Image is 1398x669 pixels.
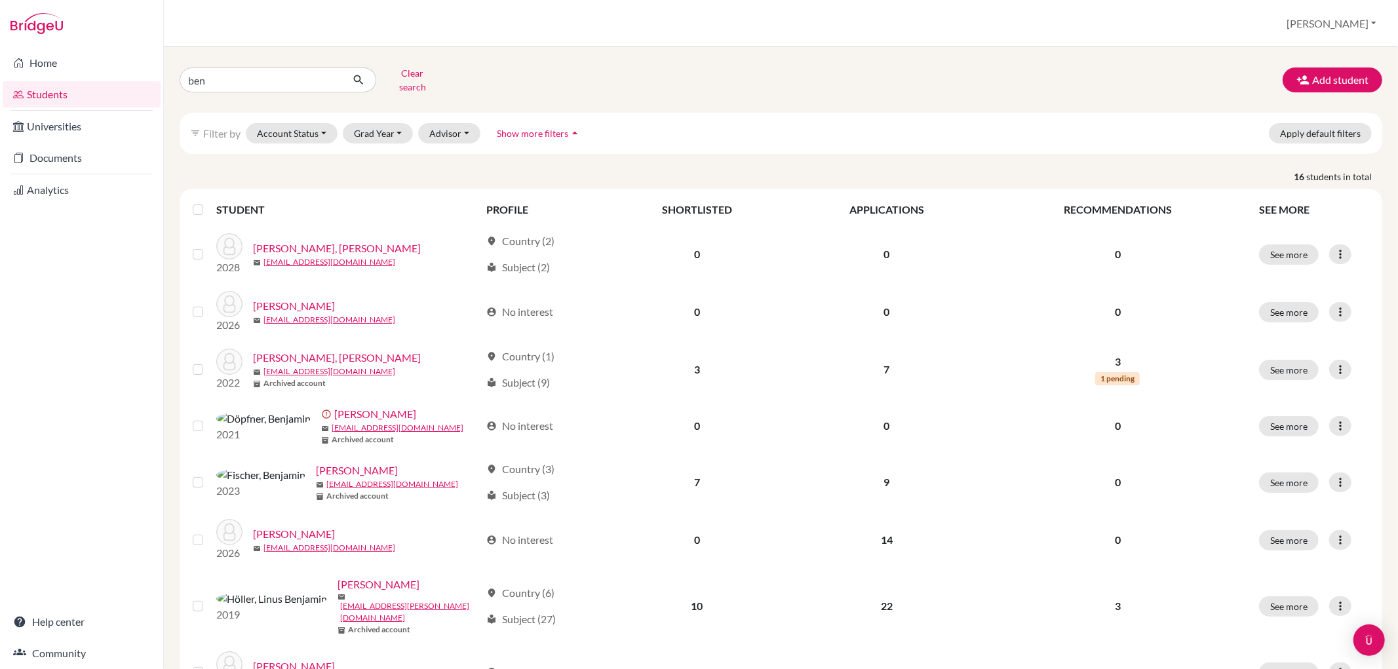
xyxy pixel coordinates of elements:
[253,259,261,267] span: mail
[216,233,243,259] img: Ben Anat, Shira
[180,67,342,92] input: Find student by name...
[486,611,556,627] div: Subject (27)
[216,194,478,225] th: STUDENT
[486,123,592,143] button: Show more filtersarrow_drop_up
[1259,596,1319,617] button: See more
[216,411,311,427] img: Döpfner, Benjamin
[253,298,335,314] a: [PERSON_NAME]
[332,422,463,434] a: [EMAIL_ADDRESS][DOMAIN_NAME]
[216,291,243,317] img: Bender, Paul
[326,478,458,490] a: [EMAIL_ADDRESS][DOMAIN_NAME]
[604,569,789,643] td: 10
[376,63,449,97] button: Clear search
[486,375,550,391] div: Subject (9)
[10,13,63,34] img: Bridge-U
[263,366,395,377] a: [EMAIL_ADDRESS][DOMAIN_NAME]
[216,607,327,622] p: 2019
[253,526,335,542] a: [PERSON_NAME]
[334,406,416,422] a: [PERSON_NAME]
[478,194,604,225] th: PROFILE
[486,262,497,273] span: local_library
[568,126,581,140] i: arrow_drop_up
[253,316,261,324] span: mail
[3,50,161,76] a: Home
[789,341,984,398] td: 7
[263,256,395,268] a: [EMAIL_ADDRESS][DOMAIN_NAME]
[486,614,497,624] span: local_library
[604,225,789,283] td: 0
[246,123,338,143] button: Account Status
[789,194,984,225] th: APPLICATIONS
[1259,360,1319,380] button: See more
[216,375,243,391] p: 2022
[332,434,394,446] b: Archived account
[486,585,554,601] div: Country (6)
[3,81,161,107] a: Students
[216,259,243,275] p: 2028
[486,259,550,275] div: Subject (2)
[992,474,1243,490] p: 0
[984,194,1251,225] th: RECOMMENDATIONS
[486,304,553,320] div: No interest
[604,194,789,225] th: SHORTLISTED
[338,593,345,601] span: mail
[992,418,1243,434] p: 0
[263,377,326,389] b: Archived account
[604,398,789,453] td: 0
[789,398,984,453] td: 0
[992,598,1243,614] p: 3
[486,349,554,364] div: Country (1)
[338,626,345,634] span: inventory_2
[216,591,327,607] img: Höller, Linus Benjamin
[789,453,984,511] td: 9
[253,545,261,552] span: mail
[216,317,243,333] p: 2026
[326,490,389,502] b: Archived account
[1269,123,1372,143] button: Apply default filters
[789,225,984,283] td: 0
[486,418,553,434] div: No interest
[316,463,398,478] a: [PERSON_NAME]
[486,532,553,548] div: No interest
[216,545,243,561] p: 2026
[3,177,161,203] a: Analytics
[3,113,161,140] a: Universities
[316,493,324,501] span: inventory_2
[418,123,480,143] button: Advisor
[486,377,497,388] span: local_library
[604,511,789,569] td: 0
[3,609,161,635] a: Help center
[486,487,550,503] div: Subject (3)
[216,349,243,375] img: Benjamin, Richter
[604,283,789,341] td: 0
[348,624,410,636] b: Archived account
[992,304,1243,320] p: 0
[604,341,789,398] td: 3
[1294,170,1306,183] strong: 16
[486,490,497,501] span: local_library
[992,532,1243,548] p: 0
[203,127,241,140] span: Filter by
[253,240,421,256] a: [PERSON_NAME], [PERSON_NAME]
[992,246,1243,262] p: 0
[216,427,311,442] p: 2021
[343,123,414,143] button: Grad Year
[321,409,334,419] span: error_outline
[1259,244,1319,265] button: See more
[789,569,984,643] td: 22
[263,542,395,554] a: [EMAIL_ADDRESS][DOMAIN_NAME]
[216,519,243,545] img: Fregeau, Ben
[321,425,329,432] span: mail
[316,481,324,489] span: mail
[1259,416,1319,436] button: See more
[992,354,1243,370] p: 3
[3,640,161,666] a: Community
[338,577,419,592] a: [PERSON_NAME]
[486,461,554,477] div: Country (3)
[3,145,161,171] a: Documents
[190,128,201,138] i: filter_list
[486,236,497,246] span: location_on
[486,421,497,431] span: account_circle
[1095,372,1140,385] span: 1 pending
[1283,67,1382,92] button: Add student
